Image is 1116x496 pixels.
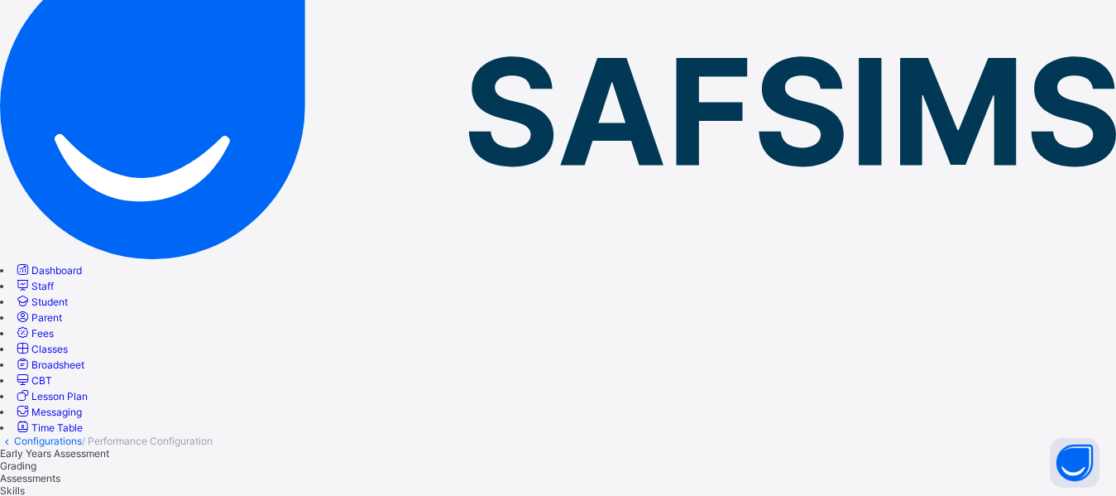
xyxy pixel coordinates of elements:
[31,421,83,434] span: Time Table
[14,406,82,418] a: Messaging
[31,264,82,277] span: Dashboard
[14,435,82,447] a: Configurations
[14,421,83,434] a: Time Table
[14,390,88,402] a: Lesson Plan
[31,280,54,292] span: Staff
[14,359,84,371] a: Broadsheet
[31,296,68,308] span: Student
[1050,438,1099,488] button: Open asap
[31,359,84,371] span: Broadsheet
[31,327,54,339] span: Fees
[14,327,54,339] a: Fees
[31,343,68,355] span: Classes
[31,406,82,418] span: Messaging
[14,343,68,355] a: Classes
[31,390,88,402] span: Lesson Plan
[14,374,52,387] a: CBT
[82,435,213,447] span: / Performance Configuration
[14,280,54,292] a: Staff
[14,264,82,277] a: Dashboard
[14,296,68,308] a: Student
[31,374,52,387] span: CBT
[31,311,62,324] span: Parent
[14,311,62,324] a: Parent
